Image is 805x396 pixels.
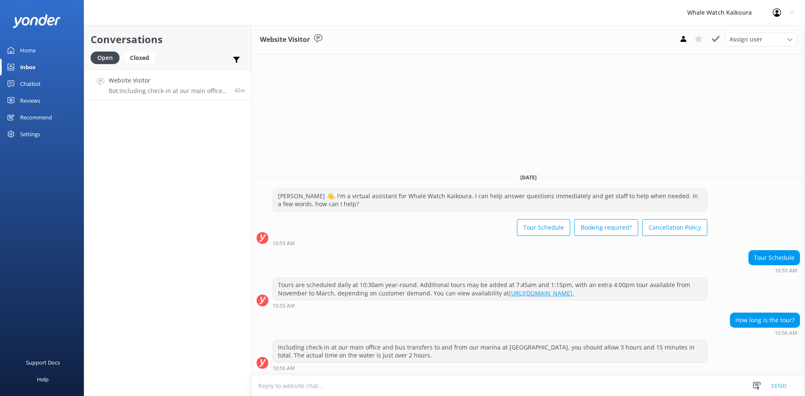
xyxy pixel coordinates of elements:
div: Tours are scheduled daily at 10:30am year-round. Additional tours may be added at 7:45am and 1:15... [273,278,707,300]
strong: 10:56 AM [273,366,295,371]
div: Open [91,52,119,64]
div: Aug 27 2025 10:55am (UTC +12:00) Pacific/Auckland [273,303,707,308]
p: Bot: Including check-in at our main office and bus transfers to and from our marina at [GEOGRAPHI... [109,87,228,95]
div: Aug 27 2025 10:55am (UTC +12:00) Pacific/Auckland [273,240,707,246]
div: Recommend [20,109,52,126]
span: Assign user [730,35,762,44]
strong: 10:55 AM [273,241,295,246]
span: Aug 27 2025 10:56am (UTC +12:00) Pacific/Auckland [234,87,245,94]
strong: 10:55 AM [273,303,295,308]
div: Closed [124,52,156,64]
button: Cancellation Policy [642,219,707,236]
div: Chatbot [20,75,41,92]
div: Assign User [725,33,797,46]
a: Website VisitorBot:Including check-in at our main office and bus transfers to and from our marina... [84,69,251,101]
div: [PERSON_NAME] 👋, I'm a virtual assistant for Whale Watch Kaikoura. I can help answer questions im... [273,189,707,211]
div: Aug 27 2025 10:56am (UTC +12:00) Pacific/Auckland [273,365,707,371]
div: Including check-in at our main office and bus transfers to and from our marina at [GEOGRAPHIC_DAT... [273,340,707,362]
div: Aug 27 2025 10:55am (UTC +12:00) Pacific/Auckland [748,267,800,273]
div: Tour Schedule [749,251,800,265]
span: [DATE] [515,174,542,181]
div: Help [37,371,49,388]
div: How long is the tour? [730,313,800,327]
button: Booking required? [574,219,638,236]
div: Settings [20,126,40,142]
h2: Conversations [91,31,245,47]
img: yonder-white-logo.png [13,14,61,28]
div: Support Docs [26,354,60,371]
h4: Website Visitor [109,76,228,85]
a: Closed [124,53,160,62]
a: Open [91,53,124,62]
strong: 10:55 AM [775,268,797,273]
div: Reviews [20,92,40,109]
h3: Website Visitor [260,34,310,45]
div: Aug 27 2025 10:56am (UTC +12:00) Pacific/Auckland [730,330,800,336]
div: Inbox [20,59,36,75]
button: Tour Schedule [517,219,570,236]
a: [URL][DOMAIN_NAME]. [509,289,574,297]
strong: 10:56 AM [775,331,797,336]
div: Home [20,42,36,59]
